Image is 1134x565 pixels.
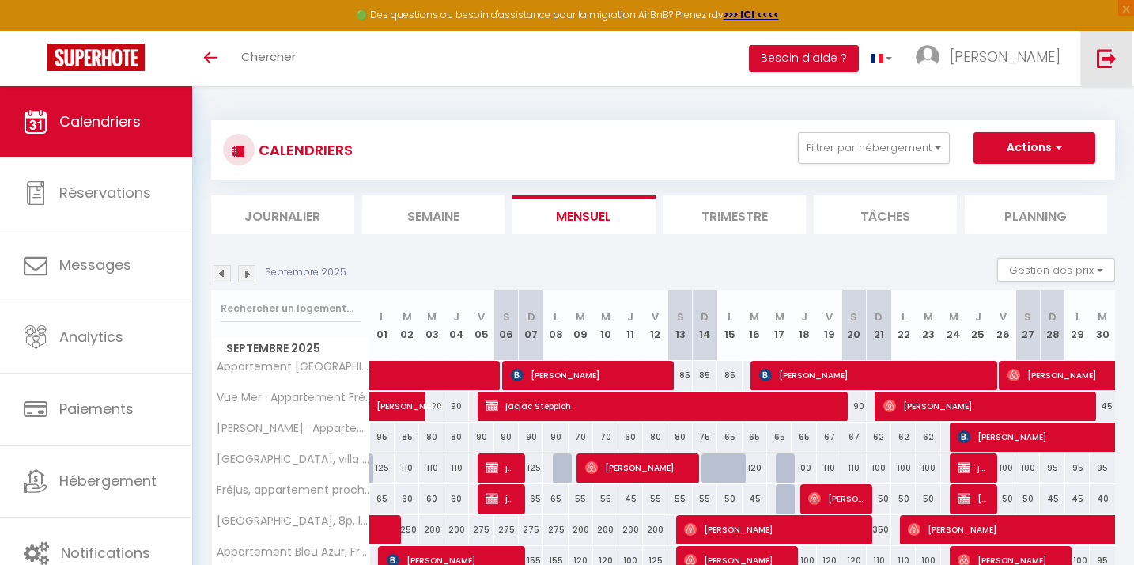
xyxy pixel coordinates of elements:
h3: CALENDRIERS [255,132,353,168]
div: 65 [743,423,767,452]
abbr: J [975,309,981,324]
div: 62 [916,423,940,452]
div: 55 [593,484,618,514]
li: Mensuel [512,195,656,234]
div: 110 [444,453,469,483]
th: 17 [767,290,792,361]
abbr: L [1075,309,1080,324]
div: 110 [841,453,866,483]
span: Paiements [59,399,134,419]
abbr: M [750,309,759,324]
div: 90 [494,423,519,452]
strong: >>> ICI <<<< [724,8,779,21]
div: 60 [395,484,419,514]
div: 45 [1040,484,1064,514]
abbr: V [826,309,833,324]
span: [PERSON_NAME] [585,453,691,483]
th: 21 [867,290,891,361]
li: Tâches [814,195,957,234]
span: jacjac Steppich [486,391,837,421]
th: 02 [395,290,419,361]
span: [PERSON_NAME] [808,483,865,514]
a: [PERSON_NAME] [370,392,395,422]
th: 13 [667,290,692,361]
li: Semaine [362,195,505,234]
span: [PERSON_NAME] [958,483,990,514]
span: [PERSON_NAME] [759,360,988,390]
abbr: L [728,309,732,324]
th: 23 [916,290,940,361]
div: 50 [916,484,940,514]
div: 55 [693,484,717,514]
abbr: M [601,309,610,324]
span: [PERSON_NAME] [883,391,1087,421]
th: 20 [841,290,866,361]
th: 28 [1040,290,1064,361]
div: 70 [569,423,593,452]
abbr: M [949,309,958,324]
div: 90 [519,423,543,452]
div: 100 [916,453,940,483]
abbr: V [1000,309,1007,324]
div: 100 [891,453,916,483]
div: 55 [643,484,667,514]
th: 25 [966,290,990,361]
p: Septembre 2025 [265,265,346,280]
div: 50 [1015,484,1040,514]
button: Actions [973,132,1095,164]
div: 200 [643,515,667,544]
span: [PERSON_NAME] [950,47,1060,66]
span: Fréjus, appartement proche centre-ville [214,484,372,496]
div: 95 [1065,453,1090,483]
div: 100 [867,453,891,483]
div: 100 [991,453,1015,483]
th: 16 [743,290,767,361]
div: 95 [1040,453,1064,483]
div: 65 [767,423,792,452]
span: jacjac Steppich [958,453,990,483]
th: 22 [891,290,916,361]
button: Besoin d'aide ? [749,45,859,72]
abbr: M [1098,309,1107,324]
div: 90 [543,423,568,452]
abbr: V [652,309,659,324]
span: Notifications [61,543,150,563]
div: 50 [867,484,891,514]
abbr: M [403,309,412,324]
div: 200 [593,515,618,544]
span: Messages [59,255,131,275]
div: 50 [991,484,1015,514]
div: 65 [717,423,742,452]
a: ... [PERSON_NAME] [904,31,1080,86]
div: 50 [717,484,742,514]
abbr: V [478,309,485,324]
button: Filtrer par hébergement [798,132,950,164]
span: [PERSON_NAME] [511,360,666,390]
abbr: D [527,309,535,324]
span: [PERSON_NAME] [684,514,864,544]
div: 350 [867,515,891,544]
div: 80 [444,423,469,452]
abbr: M [924,309,933,324]
abbr: S [503,309,510,324]
span: Réservations [59,183,151,203]
div: 200 [444,515,469,544]
div: 80 [419,423,444,452]
th: 03 [419,290,444,361]
div: 40 [1090,484,1115,514]
div: 200 [569,515,593,544]
span: [GEOGRAPHIC_DATA], 8p, large private pool, Frejus [214,515,372,527]
li: Journalier [211,195,354,234]
div: 110 [817,453,841,483]
abbr: J [627,309,633,324]
div: 275 [469,515,493,544]
div: 100 [1015,453,1040,483]
th: 26 [991,290,1015,361]
div: 55 [667,484,692,514]
div: 60 [419,484,444,514]
div: 275 [543,515,568,544]
div: 200 [618,515,643,544]
th: 29 [1065,290,1090,361]
th: 30 [1090,290,1115,361]
div: 65 [792,423,816,452]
